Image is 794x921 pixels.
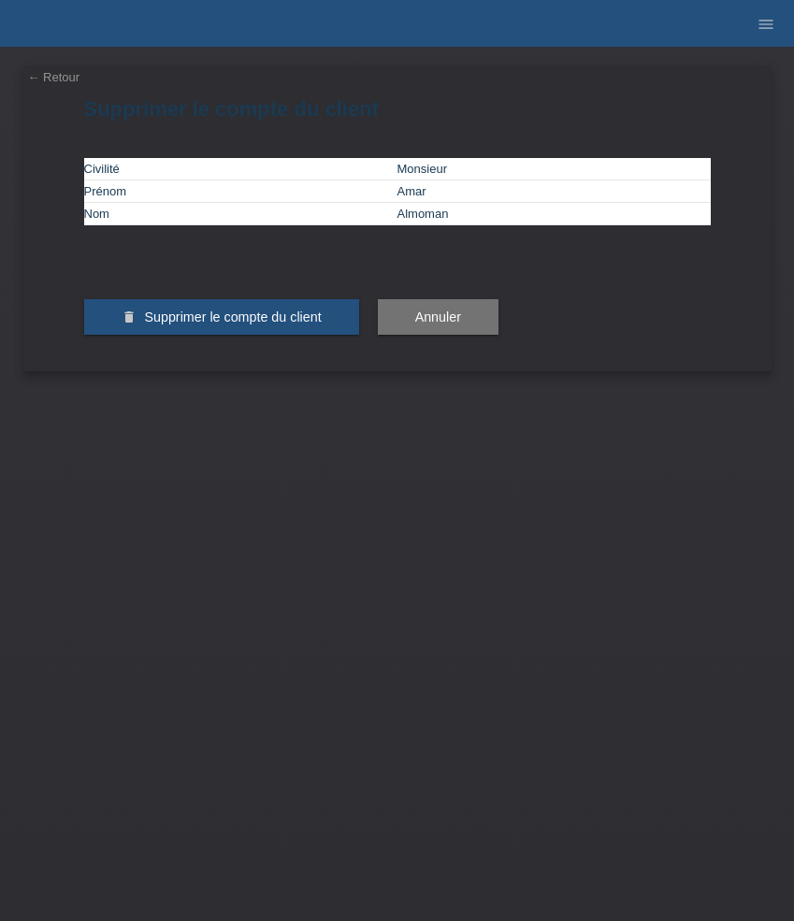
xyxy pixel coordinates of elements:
button: Annuler [378,299,498,335]
span: Annuler [415,309,461,324]
td: Prénom [84,180,397,203]
i: delete [122,309,137,324]
i: menu [757,15,775,34]
td: Almoman [397,203,711,225]
td: Civilité [84,158,397,180]
button: delete Supprimer le compte du client [84,299,359,335]
td: Nom [84,203,397,225]
td: Amar [397,180,711,203]
td: Monsieur [397,158,711,180]
h1: Supprimer le compte du client [84,97,711,121]
span: Supprimer le compte du client [144,309,321,324]
a: ← Retour [28,70,80,84]
a: menu [747,18,785,29]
